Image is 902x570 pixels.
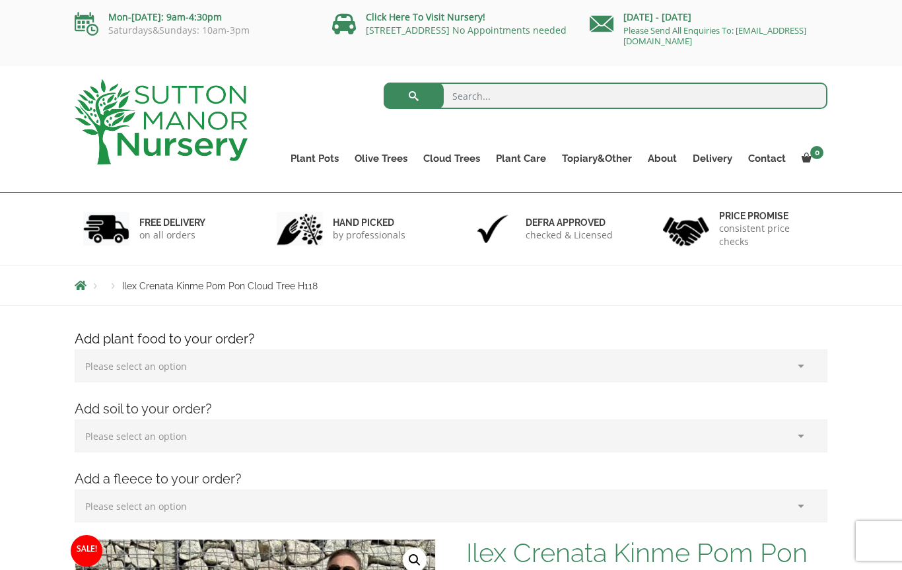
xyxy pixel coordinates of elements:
[75,25,312,36] p: Saturdays&Sundays: 10am-3pm
[719,222,819,248] p: consistent price checks
[283,149,347,168] a: Plant Pots
[554,149,640,168] a: Topiary&Other
[75,280,827,291] nav: Breadcrumbs
[75,9,312,25] p: Mon-[DATE]: 9am-4:30pm
[740,149,794,168] a: Contact
[122,281,318,291] span: Ilex Crenata Kinme Pom Pon Cloud Tree H118
[488,149,554,168] a: Plant Care
[65,329,837,349] h4: Add plant food to your order?
[366,11,485,23] a: Click Here To Visit Nursery!
[640,149,685,168] a: About
[415,149,488,168] a: Cloud Trees
[75,79,248,164] img: logo
[65,399,837,419] h4: Add soil to your order?
[685,149,740,168] a: Delivery
[663,209,709,249] img: 4.jpg
[384,83,828,109] input: Search...
[83,212,129,246] img: 1.jpg
[810,146,823,159] span: 0
[333,217,405,229] h6: hand picked
[71,535,102,567] span: Sale!
[794,149,827,168] a: 0
[347,149,415,168] a: Olive Trees
[719,210,819,222] h6: Price promise
[590,9,827,25] p: [DATE] - [DATE]
[139,229,205,242] p: on all orders
[333,229,405,242] p: by professionals
[526,229,613,242] p: checked & Licensed
[277,212,323,246] img: 2.jpg
[526,217,613,229] h6: Defra approved
[366,24,567,36] a: [STREET_ADDRESS] No Appointments needed
[623,24,806,47] a: Please Send All Enquiries To: [EMAIL_ADDRESS][DOMAIN_NAME]
[469,212,516,246] img: 3.jpg
[65,469,837,489] h4: Add a fleece to your order?
[139,217,205,229] h6: FREE DELIVERY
